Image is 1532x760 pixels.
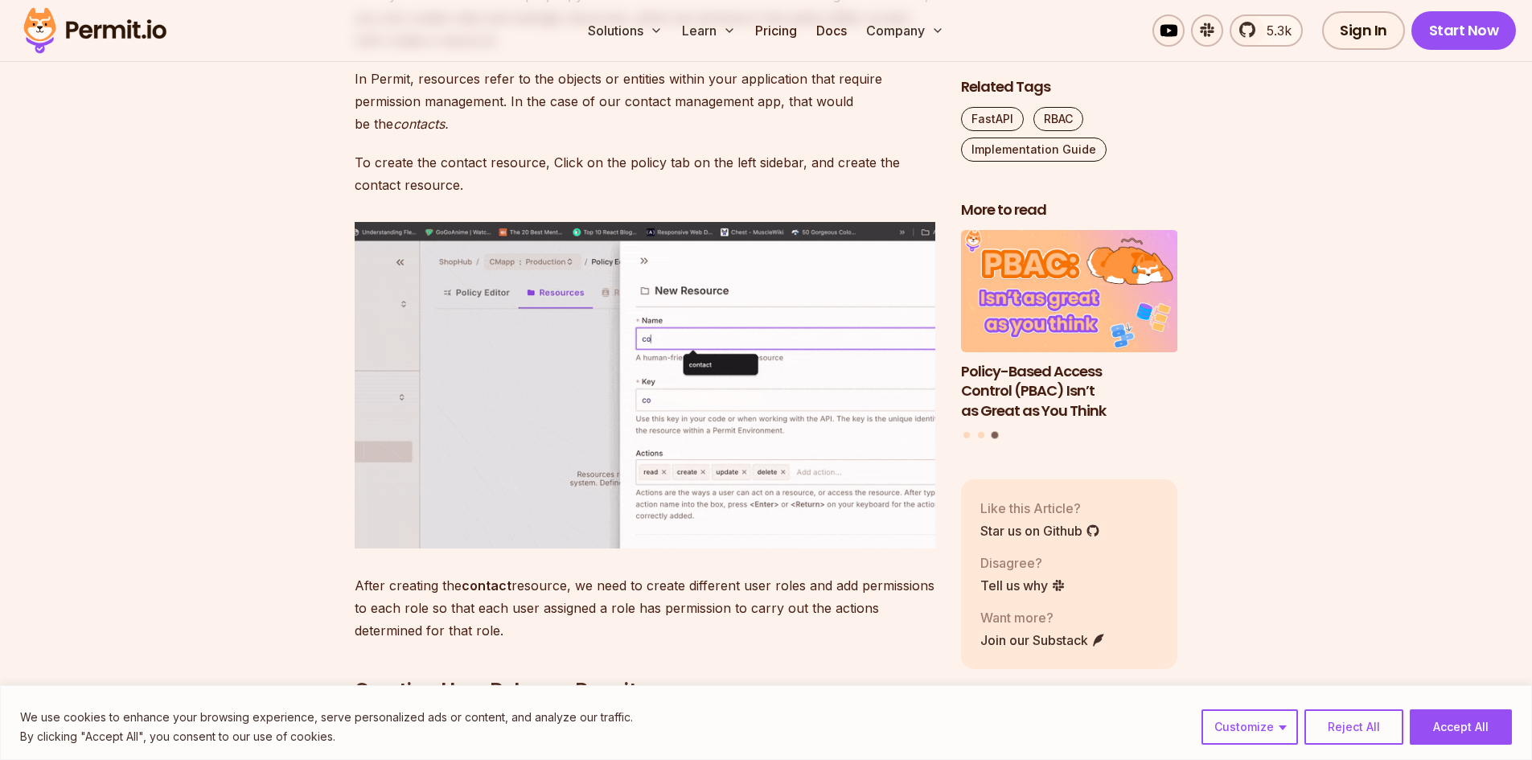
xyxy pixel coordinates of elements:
[810,14,853,47] a: Docs
[1304,709,1403,745] button: Reject All
[961,107,1024,131] a: FastAPI
[355,613,935,703] h2: Creating User Roles on Permit
[963,431,970,438] button: Go to slide 1
[355,574,935,642] p: After creating the resource, we need to create different user roles and add permissions to each r...
[980,607,1106,626] p: Want more?
[20,708,633,727] p: We use cookies to enhance your browsing experience, serve personalized ads or content, and analyz...
[1411,11,1517,50] a: Start Now
[1410,709,1512,745] button: Accept All
[961,138,1107,162] a: Implementation Guide
[980,553,1066,572] p: Disagree?
[980,520,1100,540] a: Star us on Github
[676,14,742,47] button: Learn
[1257,21,1292,40] span: 5.3k
[355,151,935,196] p: To create the contact resource, Click on the policy tab on the left sidebar, and create the conta...
[961,230,1178,441] div: Posts
[462,577,511,594] strong: contact
[355,68,935,135] p: In Permit, resources refer to the objects or entities within your application that require permis...
[980,630,1106,649] a: Join our Substack
[980,498,1100,517] p: Like this Article?
[980,575,1066,594] a: Tell us why
[1201,709,1298,745] button: Customize
[961,230,1178,352] img: Policy-Based Access Control (PBAC) Isn’t as Great as You Think
[20,727,633,746] p: By clicking "Accept All", you consent to our use of cookies.
[978,431,984,438] button: Go to slide 2
[393,116,449,132] em: contacts.
[961,200,1178,220] h2: More to read
[1322,11,1405,50] a: Sign In
[961,77,1178,97] h2: Related Tags
[355,222,935,548] img: image.gif
[860,14,951,47] button: Company
[961,361,1178,421] h3: Policy-Based Access Control (PBAC) Isn’t as Great as You Think
[961,230,1178,421] li: 3 of 3
[1230,14,1303,47] a: 5.3k
[749,14,803,47] a: Pricing
[16,3,174,58] img: Permit logo
[581,14,669,47] button: Solutions
[992,431,999,438] button: Go to slide 3
[1033,107,1083,131] a: RBAC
